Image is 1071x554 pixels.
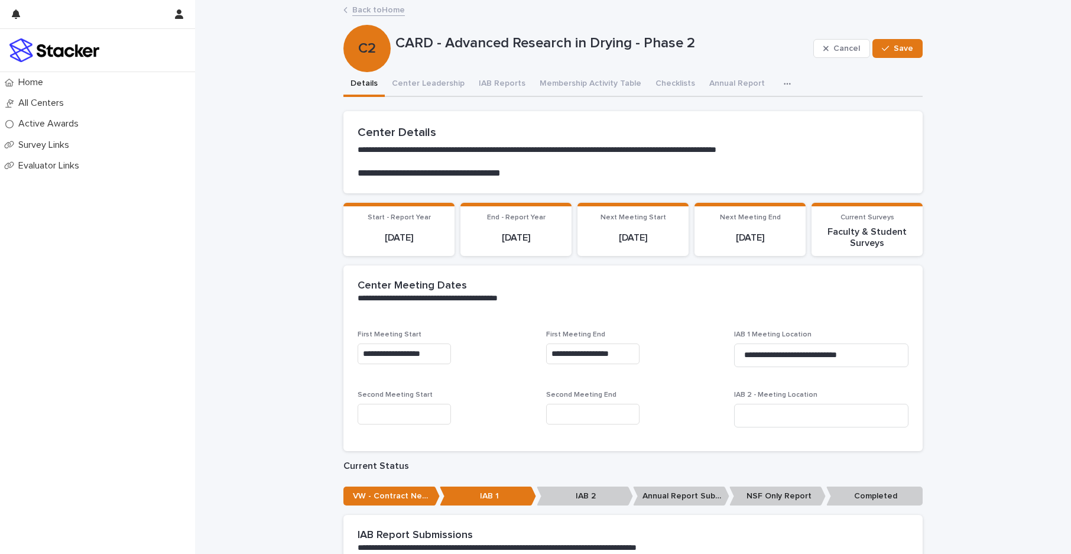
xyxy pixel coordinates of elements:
p: [DATE] [702,232,799,244]
span: Save [894,44,913,53]
span: Current Surveys [840,214,894,221]
p: [DATE] [350,232,447,244]
p: Annual Report Submitted) [633,487,729,506]
p: IAB 1 [440,487,536,506]
p: NSF Only Report [729,487,826,506]
button: Annual Report [702,72,772,97]
button: Checklists [648,72,702,97]
button: Center Leadership [385,72,472,97]
p: IAB 2 [537,487,633,506]
p: Current Status [343,461,923,472]
button: Membership Activity Table [533,72,648,97]
p: Survey Links [14,140,79,151]
button: Cancel [813,39,870,58]
p: [DATE] [468,232,564,244]
p: All Centers [14,98,73,109]
button: Details [343,72,385,97]
p: CARD - Advanced Research in Drying - Phase 2 [395,35,809,52]
span: IAB 1 Meeting Location [734,331,812,338]
span: Next Meeting End [720,214,781,221]
h2: Center Details [358,125,908,140]
p: [DATE] [585,232,681,244]
p: Completed [826,487,923,506]
span: IAB 2 - Meeting Location [734,391,817,399]
span: Second Meeting Start [358,391,433,399]
button: IAB Reports [472,72,533,97]
span: End - Report Year [487,214,546,221]
p: Faculty & Student Surveys [819,226,916,249]
a: Back toHome [352,2,405,16]
span: Next Meeting Start [601,214,666,221]
p: Active Awards [14,118,88,129]
span: First Meeting Start [358,331,421,338]
h2: IAB Report Submissions [358,529,473,542]
p: VW - Contract Needed [343,487,440,506]
span: First Meeting End [546,331,605,338]
button: Save [872,39,923,58]
span: Cancel [833,44,860,53]
p: Evaluator Links [14,160,89,171]
img: stacker-logo-colour.png [9,38,99,62]
span: Start - Report Year [368,214,431,221]
p: Home [14,77,53,88]
h2: Center Meeting Dates [358,280,467,293]
span: Second Meeting End [546,391,616,399]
